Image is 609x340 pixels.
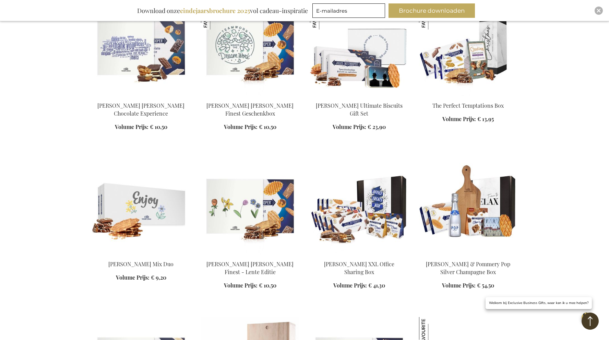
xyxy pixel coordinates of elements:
[224,123,258,130] span: Volume Prijs:
[595,7,603,15] div: Close
[442,115,494,123] a: Volume Prijs: € 13,95
[97,102,184,117] a: [PERSON_NAME] [PERSON_NAME] Chocolate Experience
[419,252,517,258] a: Sweet Delights & Pommery Pop Silver Champagne Box
[180,7,250,15] b: eindejaarsbrochure 2025
[324,260,394,275] a: [PERSON_NAME] XXL Office Sharing Box
[224,123,276,131] a: Volume Prijs: € 10,50
[312,3,385,18] input: E-mailadres
[333,123,386,131] a: Volume Prijs: € 23,90
[115,123,148,130] span: Volume Prijs:
[316,102,403,117] a: [PERSON_NAME] Ultimate Biscuits Gift Set
[259,282,276,289] span: € 10,50
[368,123,386,130] span: € 23,90
[206,260,294,275] a: [PERSON_NAME] [PERSON_NAME] Finest - Lente Editie
[312,3,387,20] form: marketing offers and promotions
[333,123,366,130] span: Volume Prijs:
[477,115,494,122] span: € 13,95
[201,252,299,258] a: Jules' Finest - Spring Edition
[477,282,494,289] span: € 54,50
[333,282,367,289] span: Volume Prijs:
[206,102,294,117] a: [PERSON_NAME] [PERSON_NAME] Finest Geschenkbox
[333,282,385,290] a: Volume Prijs: € 41,30
[389,3,475,18] button: Brochure downloaden
[134,3,311,18] div: Download onze vol cadeau-inspiratie
[368,282,385,289] span: € 41,30
[259,123,276,130] span: € 10,50
[201,93,299,100] a: Jules Destrooper Jules' Finest Gift Box Jules Destrooper Jules' Finest Geschenkbox
[150,123,167,130] span: € 10,50
[442,282,494,290] a: Volume Prijs: € 54,50
[432,102,504,109] a: The Perfect Temptations Box
[115,123,167,131] a: Volume Prijs: € 10,50
[310,159,408,255] img: Jules Destrooper XXL Office Sharing Box
[92,159,190,255] img: Jules Destrooper Mix Duo
[597,9,601,13] img: Close
[310,252,408,258] a: Jules Destrooper XXL Office Sharing Box
[419,93,517,100] a: The Perfect Temptations Box The Perfect Temptations Box
[310,93,408,100] a: Jules Destrooper Ultimate Biscuits Gift Set Jules Destrooper Ultimate Biscuits Gift Set
[224,282,276,290] a: Volume Prijs: € 10,50
[426,260,510,275] a: [PERSON_NAME] & Pommery Pop Silver Champagne Box
[224,282,258,289] span: Volume Prijs:
[92,93,190,100] a: Jules Destrooper Jules' Chocolate Experience
[442,282,476,289] span: Volume Prijs:
[201,159,299,255] img: Jules' Finest - Spring Edition
[419,159,517,255] img: Sweet Delights & Pommery Pop Silver Champagne Box
[442,115,476,122] span: Volume Prijs:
